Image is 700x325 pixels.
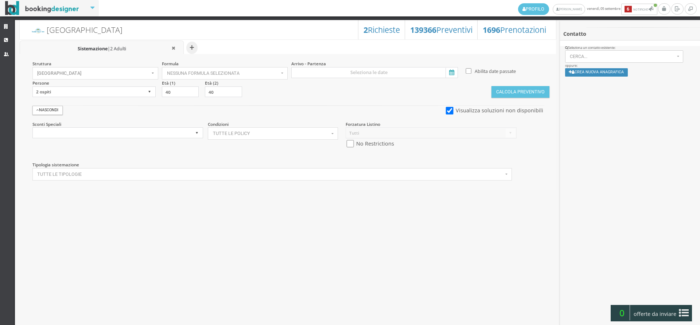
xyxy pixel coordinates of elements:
[565,68,628,77] button: Crea nuova anagrafica
[518,3,658,15] span: venerdì, 05 settembre
[560,46,700,81] div: oppure:
[565,50,684,63] button: Cerca...
[553,4,585,15] a: [PERSON_NAME]
[565,46,695,50] div: Seleziona un contatto esistente:
[570,54,675,59] span: Cerca...
[563,30,586,37] b: Contatto
[5,1,79,15] img: BookingDesigner.com
[625,6,632,12] b: 6
[614,305,630,320] span: 0
[631,308,679,320] span: offerte da inviare
[621,4,657,15] button: 6Notifiche
[518,3,549,15] a: Profilo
